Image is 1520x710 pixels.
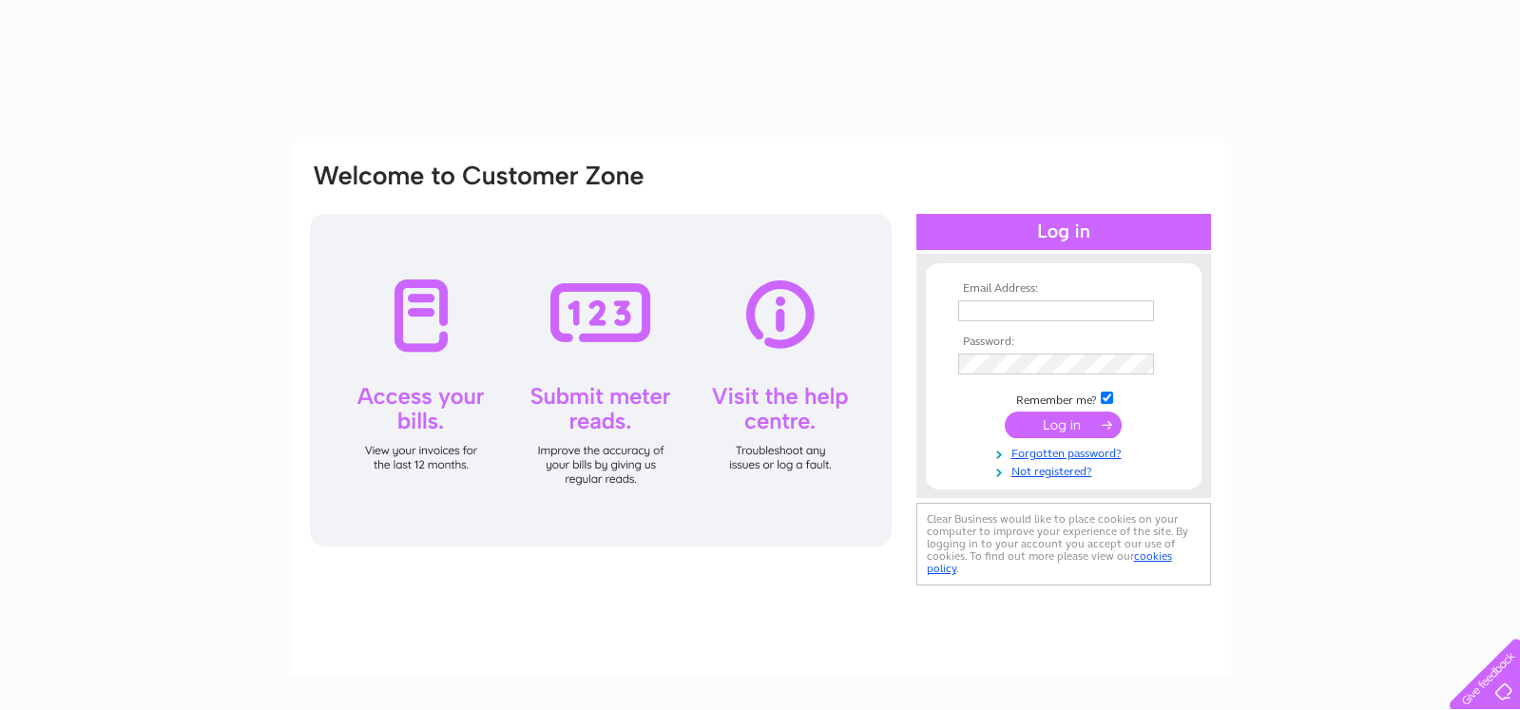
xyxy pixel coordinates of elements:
[953,389,1174,408] td: Remember me?
[927,549,1172,575] a: cookies policy
[1005,412,1122,438] input: Submit
[958,461,1174,479] a: Not registered?
[953,282,1174,296] th: Email Address:
[958,443,1174,461] a: Forgotten password?
[953,336,1174,349] th: Password:
[916,503,1211,585] div: Clear Business would like to place cookies on your computer to improve your experience of the sit...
